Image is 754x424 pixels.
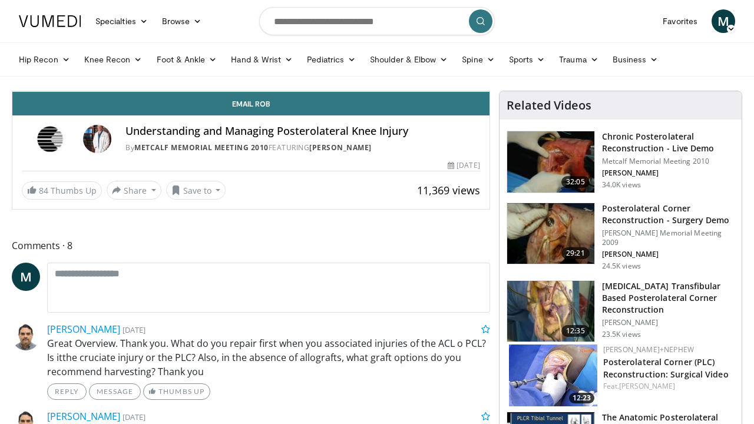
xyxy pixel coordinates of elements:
p: 34.0K views [602,180,641,190]
img: lap_3.png.150x105_q85_crop-smart_upscale.jpg [507,131,594,193]
a: [PERSON_NAME] [47,410,120,423]
p: 24.5K views [602,261,641,271]
img: aa71ed70-e7f5-4b18-9de6-7588daab5da2.150x105_q85_crop-smart_upscale.jpg [509,344,597,406]
a: 12:35 [MEDICAL_DATA] Transfibular Based Posterolateral Corner Reconstruction [PERSON_NAME] 23.5K ... [507,280,735,343]
small: [DATE] [123,412,145,422]
h3: [MEDICAL_DATA] Transfibular Based Posterolateral Corner Reconstruction [602,280,735,316]
img: Metcalf Memorial Meeting 2010 [22,125,78,153]
div: Feat. [603,381,732,392]
a: [PERSON_NAME]+Nephew [603,344,694,355]
span: 12:23 [569,393,594,403]
a: [PERSON_NAME] [619,381,675,391]
img: Avatar [12,322,40,350]
img: 672741_3.png.150x105_q85_crop-smart_upscale.jpg [507,203,594,264]
p: Metcalf Memorial Meeting 2010 [602,157,735,166]
a: M [712,9,735,33]
video-js: Video Player [12,91,490,92]
p: Great Overview. Thank you. What do you repair first when you associated injuries of the ACL o PCL... [47,336,490,379]
p: [PERSON_NAME] [602,318,735,327]
a: Spine [455,48,501,71]
h3: Chronic Posterolateral Reconstruction - Live Demo [602,131,735,154]
a: Hip Recon [12,48,77,71]
a: 32:05 Chronic Posterolateral Reconstruction - Live Demo Metcalf Memorial Meeting 2010 [PERSON_NAM... [507,131,735,193]
h4: Understanding and Managing Posterolateral Knee Injury [125,125,480,138]
a: Reply [47,383,87,400]
a: [PERSON_NAME] [309,143,372,153]
a: Sports [502,48,553,71]
a: Email Rob [12,92,490,115]
button: Share [107,181,161,200]
span: 84 [39,185,48,196]
span: 12:35 [561,325,590,337]
a: Pediatrics [300,48,363,71]
span: 32:05 [561,176,590,188]
input: Search topics, interventions [259,7,495,35]
a: 29:21 Posterolateral Corner Reconstruction - Surgery Demo [PERSON_NAME] Memorial Meeting 2009 [PE... [507,203,735,271]
img: VuMedi Logo [19,15,81,27]
a: Hand & Wrist [224,48,300,71]
img: Arciero_-_PLC_3.png.150x105_q85_crop-smart_upscale.jpg [507,281,594,342]
div: [DATE] [448,160,479,171]
a: Business [606,48,666,71]
a: Favorites [656,9,705,33]
div: By FEATURING [125,143,480,153]
a: Thumbs Up [143,383,210,400]
p: [PERSON_NAME] [602,168,735,178]
a: Message [89,383,141,400]
p: 23.5K views [602,330,641,339]
a: Browse [155,9,209,33]
span: 11,369 views [417,183,480,197]
a: Foot & Ankle [150,48,224,71]
a: Metcalf Memorial Meeting 2010 [134,143,269,153]
span: Comments 8 [12,238,490,253]
p: [PERSON_NAME] Memorial Meeting 2009 [602,228,735,247]
a: 84 Thumbs Up [22,181,102,200]
img: Avatar [83,125,111,153]
a: Knee Recon [77,48,150,71]
a: [PERSON_NAME] [47,323,120,336]
span: 29:21 [561,247,590,259]
a: Posterolateral Corner (PLC) Reconstruction: Surgical Video [603,356,729,380]
a: Specialties [88,9,155,33]
small: [DATE] [123,324,145,335]
button: Save to [166,181,226,200]
a: M [12,263,40,291]
h3: Posterolateral Corner Reconstruction - Surgery Demo [602,203,735,226]
h4: Related Videos [507,98,591,112]
p: [PERSON_NAME] [602,250,735,259]
a: 12:23 [509,344,597,406]
a: Trauma [552,48,606,71]
a: Shoulder & Elbow [363,48,455,71]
